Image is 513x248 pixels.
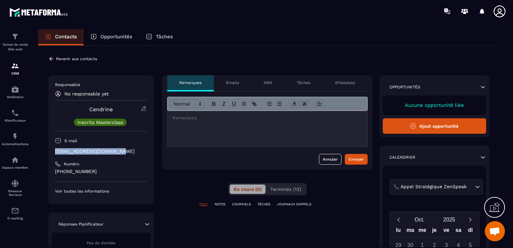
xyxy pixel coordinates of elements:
p: [EMAIL_ADDRESS][DOMAIN_NAME] [55,148,147,155]
span: En cours (0) [234,187,262,192]
a: schedulerschedulerPlanificateur [2,104,29,127]
div: Envoyer [348,156,364,163]
p: COURRIELS [232,202,251,207]
p: Aucune opportunité liée [389,102,480,108]
p: Planificateur [2,119,29,122]
p: TOUT [199,202,208,207]
div: di [464,225,476,237]
button: Terminés (12) [266,184,305,194]
button: Envoyer [345,154,368,165]
a: automationsautomationsAutomatisations [2,127,29,151]
p: SMS [264,80,272,85]
button: En cours (0) [230,184,266,194]
p: Responsable [55,82,147,87]
a: Contacts [38,29,84,45]
button: Open months overlay [405,214,434,225]
a: formationformationCRM [2,57,29,80]
p: Tâches [297,80,310,85]
a: Tâches [139,29,180,45]
img: automations [11,156,19,164]
img: email [11,207,19,215]
a: Opportunités [84,29,139,45]
p: NOTES [215,202,225,207]
span: Terminés (12) [270,187,301,192]
img: automations [11,132,19,140]
img: social-network [11,179,19,188]
p: TÂCHES [258,202,270,207]
input: Search for option [468,183,473,191]
img: logo [9,6,70,18]
div: lu [392,225,405,237]
p: Webinaire [2,95,29,99]
p: Emails [226,80,239,85]
button: Previous month [392,215,405,224]
div: je [428,225,440,237]
p: Opportunités [389,84,420,90]
p: Automatisations [2,142,29,146]
div: ma [404,225,416,237]
p: Réseaux Sociaux [2,189,29,197]
div: Search for option [389,179,483,195]
p: Réponses Planificateur [58,221,103,227]
img: formation [11,62,19,70]
p: [PHONE_NUMBER] [55,168,147,175]
p: Revenir aux contacts [56,56,97,61]
button: Open years overlay [434,214,464,225]
p: Espace membre [2,166,29,169]
button: Next month [464,215,476,224]
p: Voir toutes les informations [55,189,147,194]
img: automations [11,85,19,93]
p: WhatsApp [335,80,355,85]
a: social-networksocial-networkRéseaux Sociaux [2,174,29,202]
img: scheduler [11,109,19,117]
span: Pas de donnée [87,241,115,245]
a: automationsautomationsEspace membre [2,151,29,174]
p: Contacts [55,34,77,40]
img: formation [11,33,19,41]
button: Ajout opportunité [383,118,486,134]
button: Annuler [319,154,341,165]
p: No responsable yet [64,91,109,96]
div: sa [452,225,464,237]
p: JOURNAUX D'APPELS [277,202,311,207]
p: E-mail [64,138,77,143]
div: ve [440,225,453,237]
a: automationsautomationsWebinaire [2,80,29,104]
a: formationformationTunnel de vente Site web [2,28,29,57]
p: CRM [2,72,29,75]
div: Ouvrir le chat [485,221,505,241]
span: 📞 Appel Stratégique ZenSpeak [392,183,468,191]
a: Cendrine [89,106,113,113]
a: emailemailE-mailing [2,202,29,225]
p: Remarques [179,80,201,85]
p: Tunnel de vente Site web [2,42,29,52]
p: Inscrits Masterclass [77,120,123,125]
p: Opportunités [100,34,132,40]
p: Tâches [156,34,173,40]
p: Numéro [64,161,79,167]
div: me [416,225,428,237]
p: Calendrier [389,155,415,160]
p: E-mailing [2,216,29,220]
